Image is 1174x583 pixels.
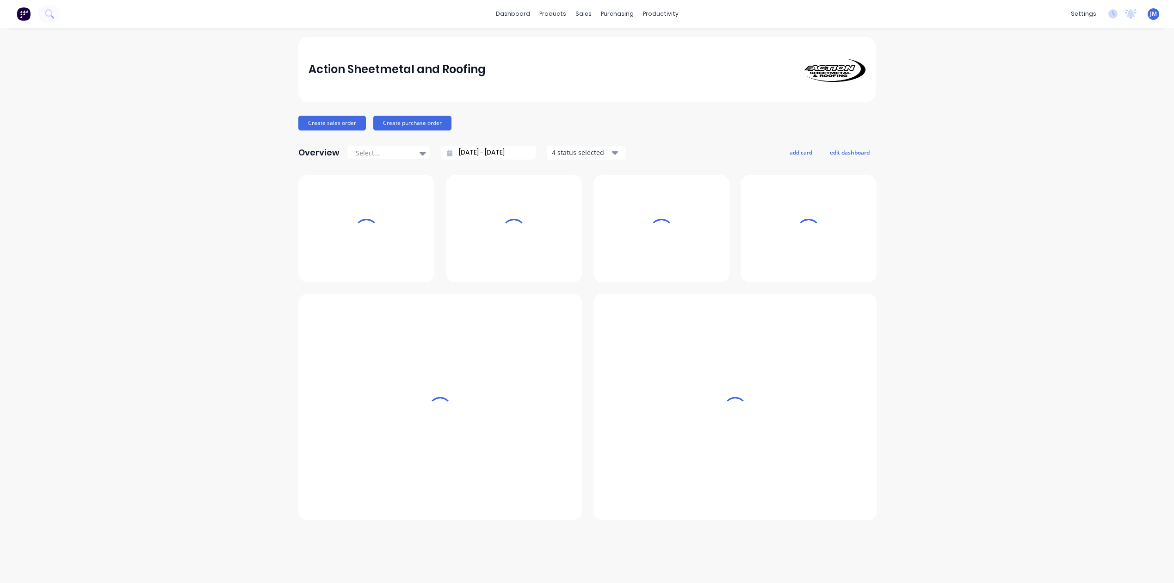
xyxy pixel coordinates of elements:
span: JM [1150,10,1157,18]
img: Factory [17,7,31,21]
button: edit dashboard [824,146,876,158]
div: productivity [638,7,683,21]
div: sales [571,7,596,21]
img: Action Sheetmetal and Roofing [801,57,865,82]
div: settings [1066,7,1101,21]
a: dashboard [491,7,535,21]
button: add card [784,146,818,158]
div: 4 status selected [552,148,610,157]
button: Create sales order [298,116,366,130]
div: Action Sheetmetal and Roofing [309,60,486,79]
div: products [535,7,571,21]
button: Create purchase order [373,116,451,130]
div: Overview [298,143,340,162]
div: purchasing [596,7,638,21]
button: 4 status selected [547,146,625,160]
